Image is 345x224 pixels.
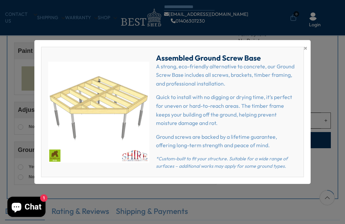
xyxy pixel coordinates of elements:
[304,43,307,53] span: ×
[156,155,296,170] p: *Custom-built to fit your structure. Suitable for a wide range of surfaces – additional works may...
[5,197,48,219] inbox-online-store-chat: Shopify online store chat
[156,93,296,127] p: Quick to install with no digging or drying time, it’s perfect for uneven or hard-to-reach areas. ...
[156,133,296,150] p: Ground screws are backed by a lifetime guarantee, offering long-term strength and peace of mind.
[48,62,149,163] img: Assembled Ground Screw Base
[156,62,296,88] p: A strong, eco-friendly alternative to concrete, our Ground Screw Base includes all screws, bracke...
[156,54,296,62] h2: Assembled Ground Screw Base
